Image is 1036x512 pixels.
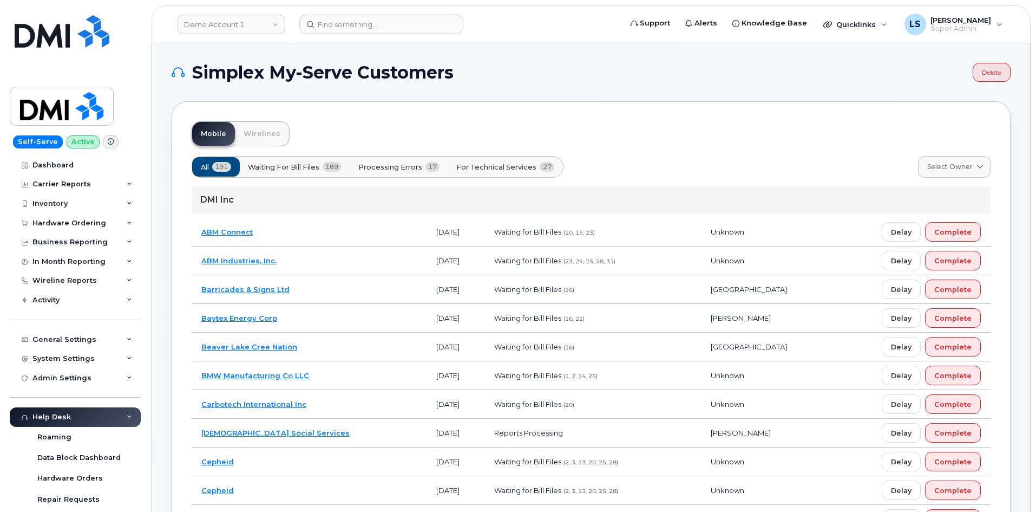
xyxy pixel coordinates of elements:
[201,429,350,437] a: [DEMOGRAPHIC_DATA] Social Services
[563,258,615,265] span: (23, 24, 25, 28, 31)
[494,314,561,322] span: Waiting for Bill Files
[882,423,921,443] button: Delay
[563,229,595,236] span: (10, 15, 23)
[427,476,484,505] td: [DATE]
[494,228,561,236] span: Waiting for Bill Files
[494,429,563,437] span: Reports Processing
[882,452,921,471] button: Delay
[925,308,981,328] button: Complete
[192,186,991,213] div: DMI Inc
[711,256,744,265] span: Unknown
[891,399,912,410] span: Delay
[235,122,289,146] a: Wirelines
[563,373,598,380] span: (1, 2, 14, 25)
[427,304,484,333] td: [DATE]
[882,308,921,328] button: Delay
[427,390,484,419] td: [DATE]
[494,285,561,294] span: Waiting for Bill Files
[563,344,574,351] span: (16)
[427,361,484,390] td: [DATE]
[934,457,972,467] span: Complete
[201,400,306,409] a: Carbotech International Inc
[934,399,972,410] span: Complete
[891,256,912,266] span: Delay
[494,400,561,409] span: Waiting for Bill Files
[427,275,484,304] td: [DATE]
[201,486,234,495] a: Cepheid
[427,218,484,247] td: [DATE]
[563,459,618,466] span: (2, 3, 13, 20, 25, 28)
[891,371,912,381] span: Delay
[891,284,912,295] span: Delay
[882,251,921,270] button: Delay
[925,280,981,299] button: Complete
[711,371,744,380] span: Unknown
[891,428,912,438] span: Delay
[358,162,422,172] span: Processing Errors
[925,423,981,443] button: Complete
[494,371,561,380] span: Waiting for Bill Files
[711,400,744,409] span: Unknown
[891,313,912,323] span: Delay
[540,162,554,172] span: 27
[927,162,973,172] span: Select Owner
[891,485,912,496] span: Delay
[934,284,972,295] span: Complete
[918,156,991,178] a: Select Owner
[925,251,981,270] button: Complete
[934,342,972,352] span: Complete
[711,342,787,351] span: [GEOGRAPHIC_DATA]
[934,313,972,323] span: Complete
[934,227,972,237] span: Complete
[882,222,921,242] button: Delay
[192,122,235,146] a: Mobile
[201,342,297,351] a: Beaver Lake Cree Nation
[494,457,561,466] span: Waiting for Bill Files
[882,394,921,414] button: Delay
[248,162,319,172] span: Waiting for Bill Files
[925,452,981,471] button: Complete
[934,256,972,266] span: Complete
[925,337,981,357] button: Complete
[201,371,309,380] a: BMW Manufacturing Co LLC
[563,315,585,322] span: (16, 21)
[891,457,912,467] span: Delay
[427,448,484,476] td: [DATE]
[882,337,921,357] button: Delay
[925,394,981,414] button: Complete
[711,285,787,294] span: [GEOGRAPHIC_DATA]
[934,485,972,496] span: Complete
[192,64,454,81] span: Simplex My-Serve Customers
[711,314,771,322] span: [PERSON_NAME]
[882,280,921,299] button: Delay
[925,481,981,500] button: Complete
[882,366,921,385] button: Delay
[427,247,484,275] td: [DATE]
[934,428,972,438] span: Complete
[711,228,744,236] span: Unknown
[563,488,618,495] span: (2, 3, 13, 20, 25, 28)
[427,333,484,361] td: [DATE]
[934,371,972,381] span: Complete
[494,486,561,495] span: Waiting for Bill Files
[494,342,561,351] span: Waiting for Bill Files
[563,287,574,294] span: (16)
[891,342,912,352] span: Delay
[711,486,744,495] span: Unknown
[711,429,771,437] span: [PERSON_NAME]
[201,285,290,294] a: Barricades & Signs Ltd
[973,63,1011,82] a: Delete
[711,457,744,466] span: Unknown
[882,481,921,500] button: Delay
[427,419,484,448] td: [DATE]
[425,162,440,172] span: 17
[563,401,574,409] span: (20)
[891,227,912,237] span: Delay
[925,222,981,242] button: Complete
[201,256,277,265] a: ABM Industries, Inc.
[201,228,253,236] a: ABM Connect
[323,162,342,172] span: 169
[201,457,234,466] a: Cepheid
[494,256,561,265] span: Waiting for Bill Files
[925,366,981,385] button: Complete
